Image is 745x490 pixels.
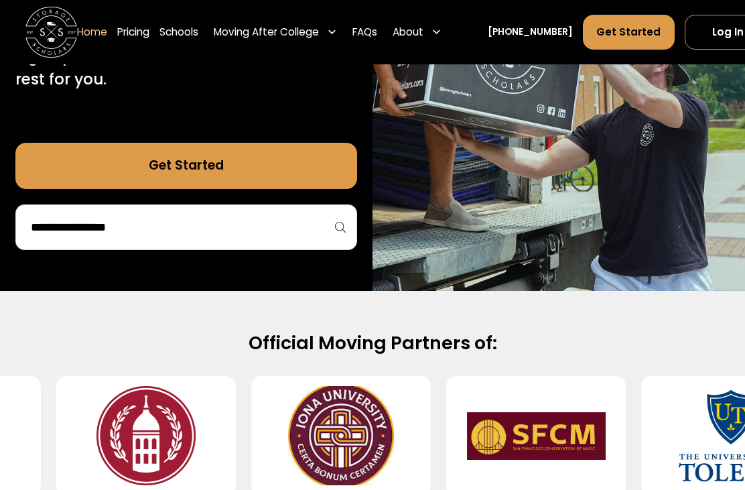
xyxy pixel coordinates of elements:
[15,143,357,189] a: Get Started
[117,14,149,50] a: Pricing
[352,14,377,50] a: FAQs
[467,386,606,485] img: San Francisco Conservatory of Music
[77,386,216,485] img: Southern Virginia University
[583,15,674,50] a: Get Started
[214,24,319,40] div: Moving After College
[488,25,573,39] a: [PHONE_NUMBER]
[388,14,447,50] div: About
[209,14,342,50] div: Moving After College
[159,14,198,50] a: Schools
[272,386,411,485] img: Iona University
[77,14,107,50] a: Home
[393,24,423,40] div: About
[38,332,708,355] h2: Official Moving Partners of:
[15,45,357,91] p: Sign up in 5 minutes and we'll handle the rest for you.
[25,7,77,58] img: Storage Scholars main logo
